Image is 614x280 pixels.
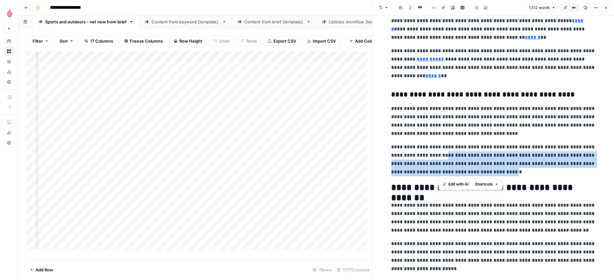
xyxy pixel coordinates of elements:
[472,180,501,188] button: Shortcuts
[475,181,493,187] span: Shortcuts
[440,180,471,188] button: Edit with AI
[4,46,14,56] a: Browse
[4,128,14,138] button: What's new?
[179,38,202,44] span: Row Height
[237,36,261,46] button: Redo
[4,67,14,77] a: Usage
[448,181,468,187] span: Edit with AI
[33,38,43,44] span: Filter
[209,36,234,46] button: Undo
[219,38,230,44] span: Undo
[90,38,113,44] span: 17 Columns
[529,5,550,11] span: 1,512 words
[303,36,340,46] button: Import CSV
[26,265,57,275] button: Add Row
[4,36,14,46] a: Home
[4,138,14,148] button: Help + Support
[35,267,53,273] span: Add Row
[316,15,399,28] a: Listicles workflow [template]
[273,38,296,44] span: Export CSV
[80,36,117,46] button: 17 Columns
[264,36,300,46] button: Export CSV
[329,19,387,25] div: Listicles workflow [template]
[59,38,68,44] span: Sort
[247,38,257,44] span: Redo
[120,36,167,46] button: Freeze Columns
[355,38,380,44] span: Add Column
[139,15,232,28] a: Content from keyword [template]
[4,5,14,21] button: Workspace: Lightspeed
[313,38,336,44] span: Import CSV
[232,15,316,28] a: Content from brief [template]
[28,36,53,46] button: Filter
[4,56,14,67] a: Your Data
[345,36,384,46] button: Add Column
[4,7,15,19] img: Lightspeed Logo
[4,77,14,87] a: Settings
[152,19,219,25] div: Content from keyword [template]
[310,265,334,275] div: 7 Rows
[4,117,14,128] a: AirOps Academy
[244,19,304,25] div: Content from brief [template]
[334,265,372,275] div: 17/17 Columns
[526,4,558,12] button: 1,512 words
[4,128,14,137] div: What's new?
[55,36,78,46] button: Sort
[130,38,163,44] span: Freeze Columns
[33,15,139,28] a: Sports and outdoors - net new from brief
[169,36,207,46] button: Row Height
[45,19,127,25] div: Sports and outdoors - net new from brief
